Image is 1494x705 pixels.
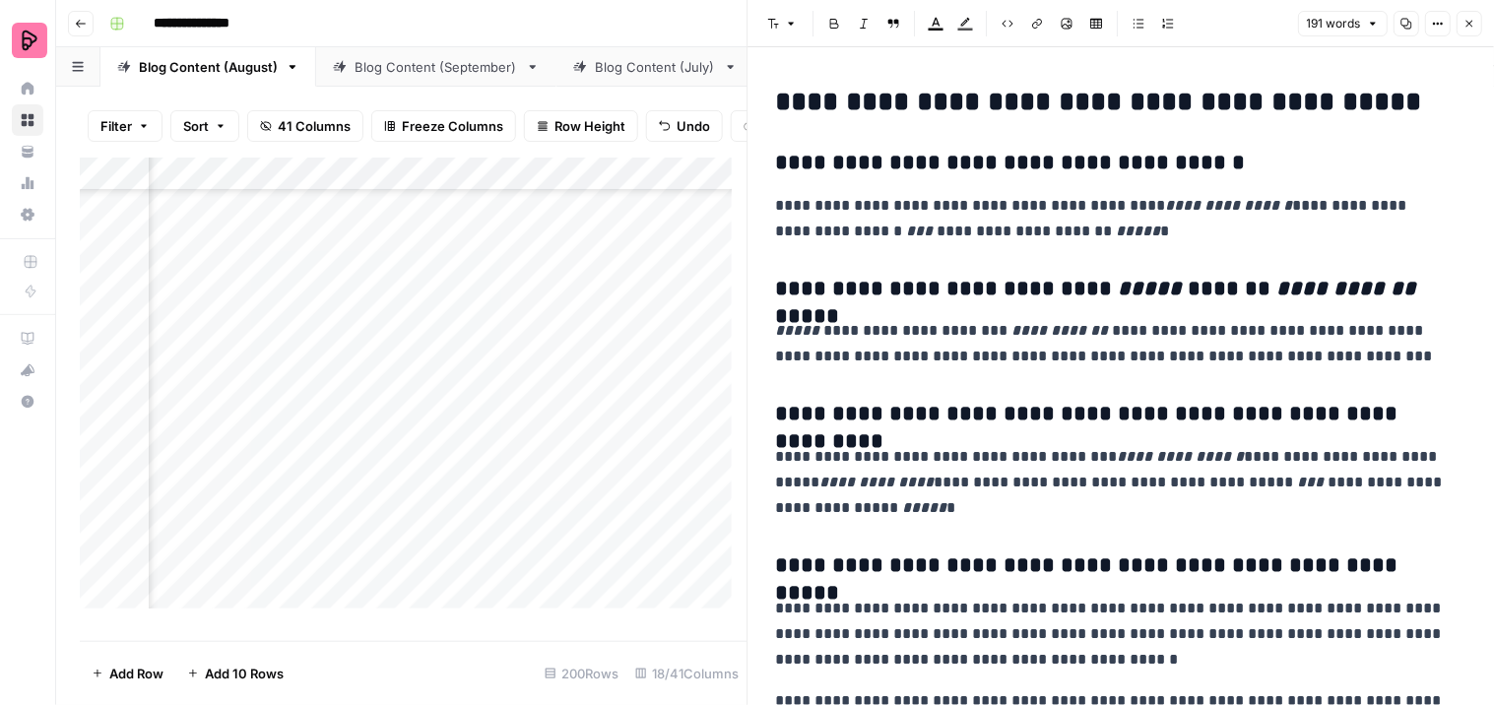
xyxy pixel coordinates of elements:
button: 191 words [1298,11,1388,36]
div: Blog Content (September) [355,57,518,77]
span: Undo [677,116,710,136]
span: Filter [100,116,132,136]
div: Blog Content (August) [139,57,278,77]
div: Blog Content (July) [595,57,716,77]
button: Sort [170,110,239,142]
span: Add 10 Rows [205,664,284,683]
a: Home [12,73,43,104]
button: Add Row [80,658,175,689]
div: What's new? [13,355,42,385]
button: 41 Columns [247,110,363,142]
button: Workspace: Preply [12,16,43,65]
button: Freeze Columns [371,110,516,142]
a: AirOps Academy [12,323,43,354]
button: Undo [646,110,723,142]
button: Add 10 Rows [175,658,295,689]
span: 41 Columns [278,116,351,136]
span: Row Height [554,116,625,136]
button: What's new? [12,354,43,386]
span: Add Row [109,664,163,683]
div: 18/41 Columns [627,658,747,689]
a: Browse [12,104,43,136]
button: Row Height [524,110,638,142]
a: Blog Content (August) [100,47,316,87]
span: Freeze Columns [402,116,503,136]
a: Usage [12,167,43,199]
span: 191 words [1307,15,1361,32]
div: 200 Rows [537,658,627,689]
button: Filter [88,110,162,142]
a: Settings [12,199,43,230]
a: Blog Content (September) [316,47,556,87]
button: Help + Support [12,386,43,417]
img: Preply Logo [12,23,47,58]
a: Your Data [12,136,43,167]
span: Sort [183,116,209,136]
a: Blog Content (July) [556,47,754,87]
